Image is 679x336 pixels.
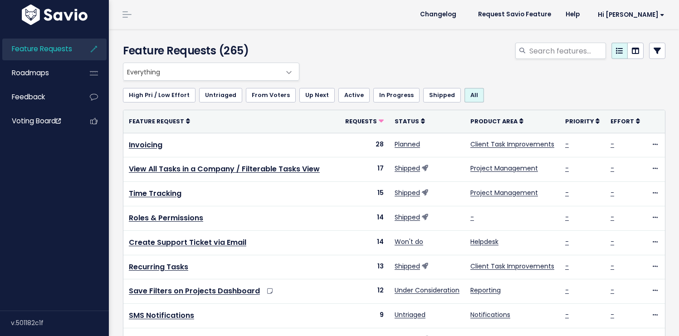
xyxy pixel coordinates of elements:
a: - [565,310,569,319]
a: Feature Request [129,117,190,126]
a: Product Area [470,117,523,126]
a: Active [338,88,370,102]
a: Roadmaps [2,63,75,83]
img: logo-white.9d6f32f41409.svg [20,5,90,25]
a: - [565,188,569,197]
a: Untriaged [395,310,425,319]
a: Shipped [395,164,420,173]
a: Client Task Improvements [470,140,554,149]
a: Shipped [423,88,461,102]
span: Everything [123,63,299,81]
span: Hi [PERSON_NAME] [598,11,664,18]
a: Help [558,8,587,21]
a: Time Tracking [129,188,181,199]
a: Hi [PERSON_NAME] [587,8,672,22]
a: Under Consideration [395,286,459,295]
a: - [565,213,569,222]
a: Invoicing [129,140,162,150]
a: From Voters [246,88,296,102]
a: - [611,310,614,319]
div: v.501182c1f [11,311,109,335]
a: Helpdesk [470,237,498,246]
a: - [611,188,614,197]
a: High Pri / Low Effort [123,88,195,102]
span: Roadmaps [12,68,49,78]
td: 13 [340,255,389,279]
td: 9 [340,304,389,328]
a: In Progress [373,88,420,102]
a: Shipped [395,213,420,222]
a: Reporting [470,286,501,295]
a: Notifications [470,310,510,319]
span: Feedback [12,92,45,102]
td: 14 [340,230,389,255]
span: Everything [123,63,281,80]
a: Planned [395,140,420,149]
a: Untriaged [199,88,242,102]
a: - [611,140,614,149]
a: - [565,164,569,173]
a: - [565,286,569,295]
a: Project Management [470,188,538,197]
a: Feature Requests [2,39,75,59]
a: - [565,237,569,246]
a: - [565,262,569,271]
ul: Filter feature requests [123,88,665,102]
a: Effort [611,117,640,126]
a: Status [395,117,425,126]
td: 15 [340,182,389,206]
span: Status [395,117,419,125]
a: Create Support Ticket via Email [129,237,246,248]
a: Priority [565,117,600,126]
td: 28 [340,133,389,157]
a: - [611,262,614,271]
a: Save Filters on Projects Dashboard [129,286,260,296]
a: Request Savio Feature [471,8,558,21]
span: Priority [565,117,594,125]
span: Feature Requests [12,44,72,54]
a: - [565,140,569,149]
td: 17 [340,157,389,182]
a: Recurring Tasks [129,262,188,272]
a: SMS Notifications [129,310,194,321]
span: Voting Board [12,116,61,126]
a: Project Management [470,164,538,173]
a: Requests [345,117,384,126]
a: Shipped [395,262,420,271]
span: Feature Request [129,117,184,125]
a: - [470,213,474,222]
a: Feedback [2,87,75,107]
td: 14 [340,206,389,230]
a: Won't do [395,237,423,246]
a: - [611,286,614,295]
span: Effort [611,117,634,125]
a: View All Tasks in a Company / Filterable Tasks View [129,164,320,174]
a: Client Task Improvements [470,262,554,271]
input: Search features... [528,43,606,59]
a: Shipped [395,188,420,197]
a: - [611,237,614,246]
a: Up Next [299,88,335,102]
a: All [464,88,484,102]
span: Product Area [470,117,518,125]
a: - [611,164,614,173]
a: - [611,213,614,222]
span: Changelog [420,11,456,18]
span: Requests [345,117,377,125]
h4: Feature Requests (265) [123,43,295,59]
td: 12 [340,279,389,304]
a: Voting Board [2,111,75,131]
a: Roles & Permissions [129,213,203,223]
